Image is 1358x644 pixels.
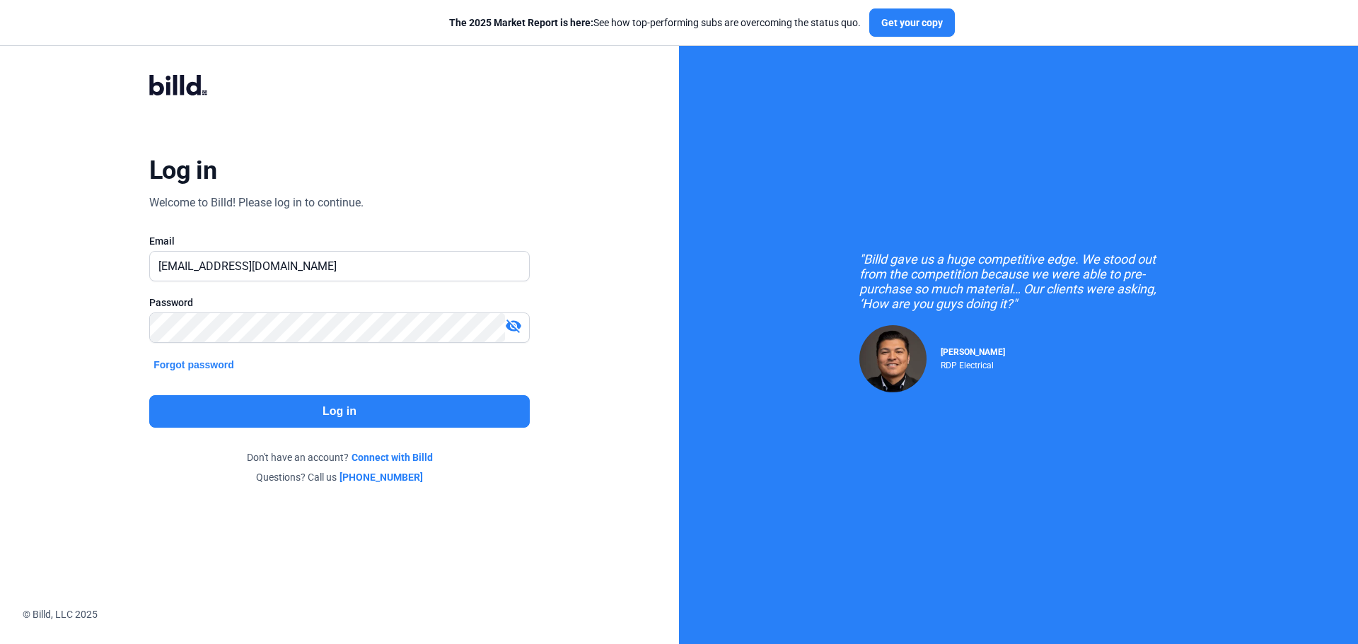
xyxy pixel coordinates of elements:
[941,357,1005,370] div: RDP Electrical
[149,295,530,310] div: Password
[352,450,433,464] a: Connect with Billd
[339,470,423,484] a: [PHONE_NUMBER]
[859,252,1178,311] div: "Billd gave us a huge competitive edge. We stood out from the competition because we were able to...
[941,347,1005,357] span: [PERSON_NAME]
[149,155,216,186] div: Log in
[149,470,530,484] div: Questions? Call us
[869,8,955,37] button: Get your copy
[149,357,238,373] button: Forgot password
[505,317,522,334] mat-icon: visibility_off
[859,325,927,392] img: Raul Pacheco
[449,17,593,28] span: The 2025 Market Report is here:
[149,194,364,211] div: Welcome to Billd! Please log in to continue.
[449,16,861,30] div: See how top-performing subs are overcoming the status quo.
[149,450,530,464] div: Don't have an account?
[149,395,530,428] button: Log in
[149,234,530,248] div: Email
